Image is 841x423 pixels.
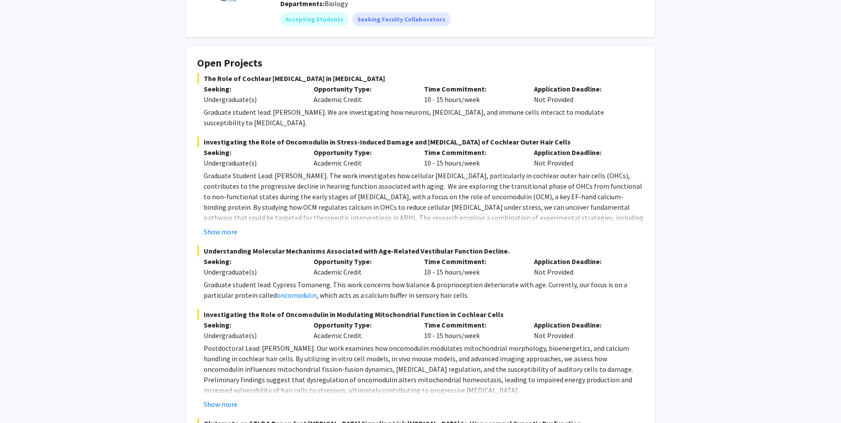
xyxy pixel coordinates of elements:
p: Graduate Student Lead: [PERSON_NAME]. The work investigates how cellular [MEDICAL_DATA], particul... [204,170,644,244]
p: Application Deadline: [534,84,631,94]
p: Application Deadline: [534,256,631,267]
p: Time Commitment: [424,147,521,158]
div: 10 - 15 hours/week [417,84,527,105]
div: Academic Credit [307,84,417,105]
p: Time Commitment: [424,256,521,267]
p: Time Commitment: [424,84,521,94]
a: oncomodulin [277,291,317,300]
p: Opportunity Type: [314,320,410,330]
div: Academic Credit [307,320,417,341]
span: Investigating the Role of Oncomodulin in Modulating Mitochondrial Function in Cochlear Cells [197,309,644,320]
iframe: Chat [7,384,37,416]
p: Opportunity Type: [314,147,410,158]
span: Postdoctoral Lead: [PERSON_NAME]. Our work examines how oncomodulin modulates mitochondrial morph... [204,344,633,395]
div: 10 - 15 hours/week [417,320,527,341]
p: Application Deadline: [534,147,631,158]
mat-chip: Accepting Students [280,12,349,26]
button: Show more [204,399,237,409]
div: Not Provided [527,84,637,105]
p: Application Deadline: [534,320,631,330]
span: Understanding Molecular Mechanisms Associated with Age-Related Vestibular Function Decline. [197,246,644,256]
p: Seeking: [204,147,300,158]
p: Graduate student lead: Cypress Tomaneng. This work concerns how balance & proprioception deterior... [204,279,644,300]
div: Not Provided [527,256,637,277]
div: Undergraduate(s) [204,158,300,168]
span: Investigating the Role of Oncomodulin in Stress-Induced Damage and [MEDICAL_DATA] of Cochlear Out... [197,137,644,147]
p: Seeking: [204,320,300,330]
button: Show more [204,226,237,237]
div: Academic Credit [307,147,417,168]
div: 10 - 15 hours/week [417,256,527,277]
p: Opportunity Type: [314,256,410,267]
h4: Open Projects [197,57,644,70]
div: Academic Credit [307,256,417,277]
p: Opportunity Type: [314,84,410,94]
div: Undergraduate(s) [204,330,300,341]
mat-chip: Seeking Faculty Collaborators [352,12,451,26]
p: Graduate student lead: [PERSON_NAME]. We are investigating how neurons, [MEDICAL_DATA], and immun... [204,107,644,128]
p: Time Commitment: [424,320,521,330]
div: Undergraduate(s) [204,267,300,277]
div: Undergraduate(s) [204,94,300,105]
p: Seeking: [204,84,300,94]
span: The Role of Cochlear [MEDICAL_DATA] in [MEDICAL_DATA] [197,73,644,84]
p: Seeking: [204,256,300,267]
div: Not Provided [527,320,637,341]
div: 10 - 15 hours/week [417,147,527,168]
div: Not Provided [527,147,637,168]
